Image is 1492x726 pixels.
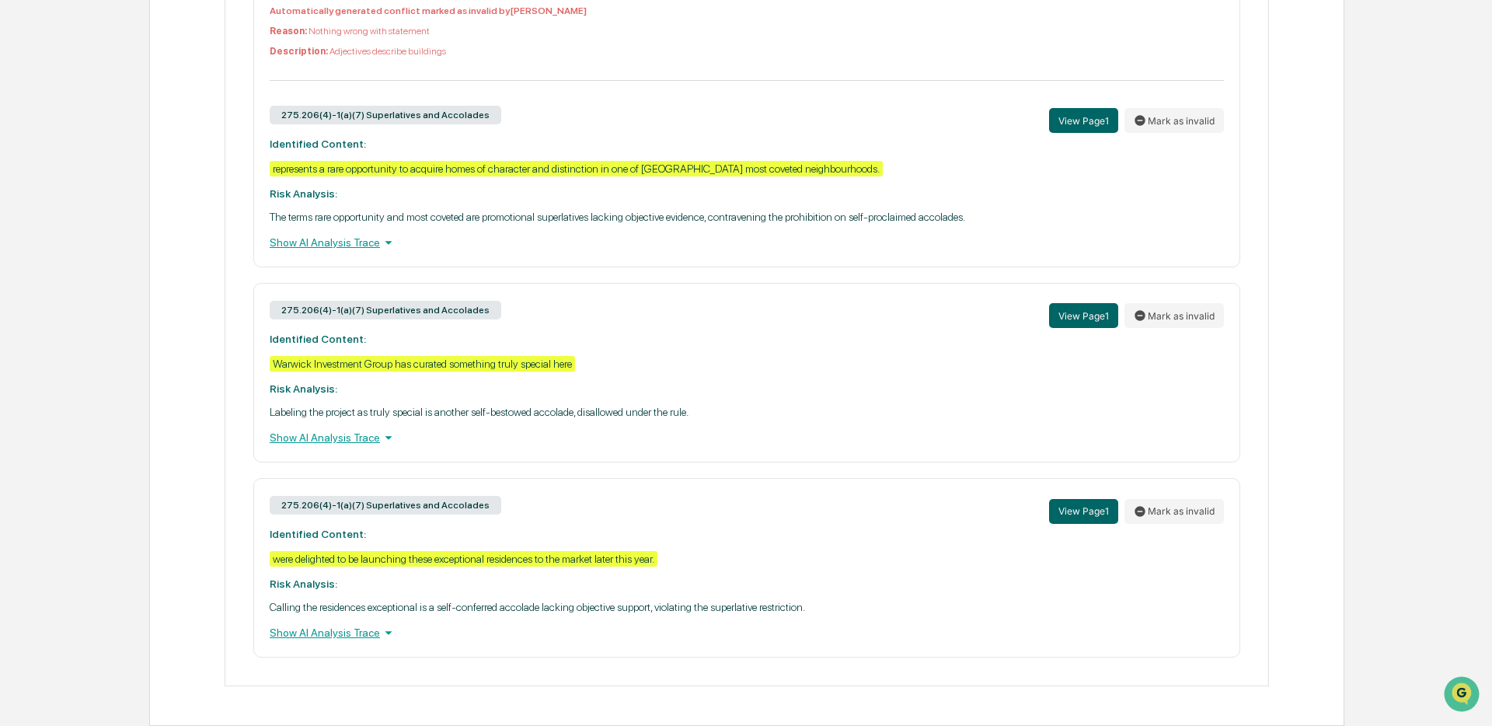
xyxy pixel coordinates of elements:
button: Start new chat [264,124,283,142]
span: Attestations [128,196,193,211]
div: 🖐️ [16,197,28,210]
div: 275.206(4)-1(a)(7) Superlatives and Accolades [270,106,501,124]
a: 🖐️Preclearance [9,190,106,218]
strong: Identified Content: [270,528,366,540]
p: Adjectives describe buildings [270,46,1224,57]
p: Nothing wrong with statement [270,26,1224,37]
span: Preclearance [31,196,100,211]
a: 🗄️Attestations [106,190,199,218]
div: Show AI Analysis Trace [270,624,1224,641]
p: Automatically generated conflict marked as invalid by [PERSON_NAME] [270,5,1224,16]
button: View Page1 [1049,108,1118,133]
strong: Risk Analysis: [270,187,337,200]
a: 🔎Data Lookup [9,219,104,247]
div: 🗄️ [113,197,125,210]
span: Pylon [155,264,188,275]
div: were delighted to be launching these exceptional residences to the market later this year. [270,551,657,567]
a: Powered byPylon [110,263,188,275]
div: Warwick Investment Group has curated something truly special here [270,356,575,372]
p: The terms rare opportunity and most coveted are promotional superlatives lacking objective eviden... [270,211,1224,223]
img: 1746055101610-c473b297-6a78-478c-a979-82029cc54cd1 [16,119,44,147]
div: Start new chat [53,119,255,134]
button: Mark as invalid [1124,499,1224,524]
p: How can we help? [16,33,283,58]
strong: Identified Content: [270,333,366,345]
div: Show AI Analysis Trace [270,234,1224,251]
strong: Risk Analysis: [270,578,337,590]
div: We're available if you need us! [53,134,197,147]
div: 🔎 [16,227,28,239]
strong: Identified Content: [270,138,366,150]
div: 275.206(4)-1(a)(7) Superlatives and Accolades [270,496,501,515]
strong: Risk Analysis: [270,382,337,395]
b: Reason: [270,26,307,37]
button: View Page1 [1049,499,1118,524]
b: Description: [270,46,328,57]
div: Show AI Analysis Trace [270,429,1224,446]
div: represents a rare opportunity to acquire homes of character and distinction in one of [GEOGRAPHIC... [270,161,883,176]
div: 275.206(4)-1(a)(7) Superlatives and Accolades [270,301,501,319]
p: Calling the residences exceptional is a self-conferred accolade lacking objective support, violat... [270,601,1224,613]
button: View Page1 [1049,303,1118,328]
p: Labeling the project as truly special is another self-bestowed accolade, disallowed under the rule. [270,406,1224,418]
iframe: Open customer support [1442,675,1484,717]
button: Mark as invalid [1124,303,1224,328]
span: Data Lookup [31,225,98,241]
button: Mark as invalid [1124,108,1224,133]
